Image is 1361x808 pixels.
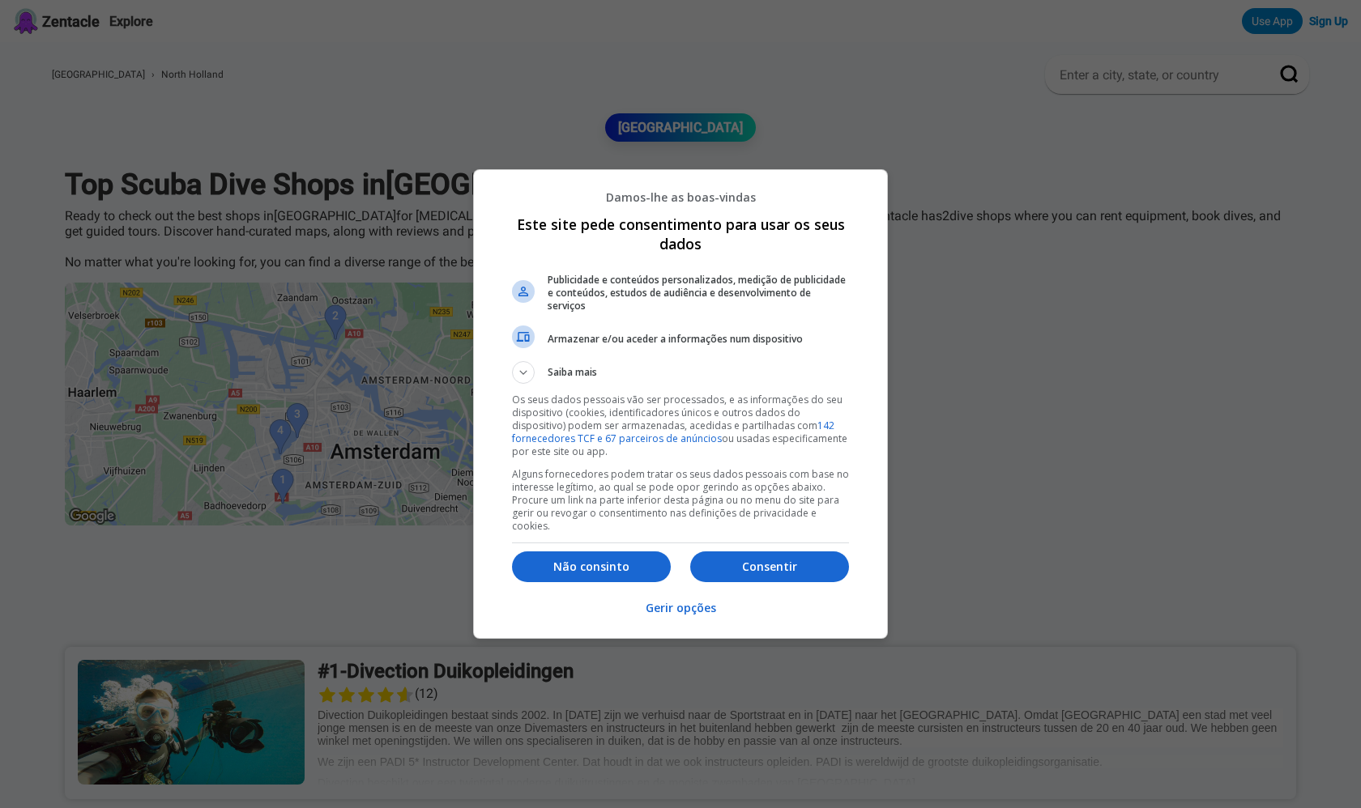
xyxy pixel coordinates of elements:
[473,169,888,639] div: Este site pede consentimento para usar os seus dados
[548,274,849,313] span: Publicidade e conteúdos personalizados, medição de publicidade e conteúdos, estudos de audiência ...
[690,559,849,575] p: Consentir
[548,333,849,346] span: Armazenar e/ou aceder a informações num dispositivo
[512,551,671,582] button: Não consinto
[512,189,849,205] p: Damos-lhe as boas-vindas
[512,559,671,575] p: Não consinto
[646,591,716,626] button: Gerir opções
[512,419,834,445] a: 142 fornecedores TCF e 67 parceiros de anúncios
[512,468,849,533] p: Alguns fornecedores podem tratar os seus dados pessoais com base no interesse legítimo, ao qual s...
[548,365,597,384] span: Saiba mais
[646,600,716,616] p: Gerir opções
[512,393,849,458] p: Os seus dados pessoais vão ser processados, e as informações do seu dispositivo (cookies, identif...
[512,361,849,384] button: Saiba mais
[690,551,849,582] button: Consentir
[512,215,849,253] h1: Este site pede consentimento para usar os seus dados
